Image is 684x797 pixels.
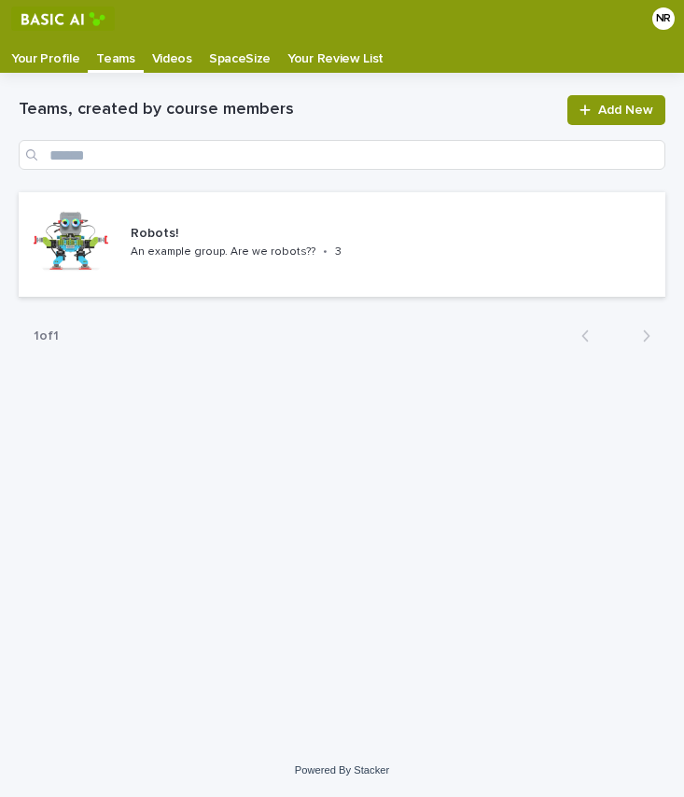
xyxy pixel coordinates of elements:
[131,226,389,242] p: Robots!
[616,328,665,344] button: Next
[567,95,665,125] a: Add New
[88,37,143,70] a: Teams
[201,37,279,73] a: SpaceSize
[287,37,384,67] p: Your Review List
[144,37,201,73] a: Videos
[131,245,315,259] p: An example group. Are we robots??
[295,764,389,776] a: Powered By Stacker
[566,328,616,344] button: Back
[209,37,271,67] p: SpaceSize
[11,37,79,67] p: Your Profile
[652,7,675,30] div: NR
[19,140,665,170] input: Search
[335,245,342,259] p: 3
[19,192,665,298] a: Robots!An example group. Are we robots??•3
[96,37,134,67] p: Teams
[152,37,192,67] p: Videos
[19,314,74,359] p: 1 of 1
[19,99,556,121] h1: Teams, created by course members
[279,37,392,73] a: Your Review List
[11,7,115,31] img: RtIB8pj2QQiOZo6waziI
[323,245,328,259] p: •
[598,104,653,117] span: Add New
[3,37,88,73] a: Your Profile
